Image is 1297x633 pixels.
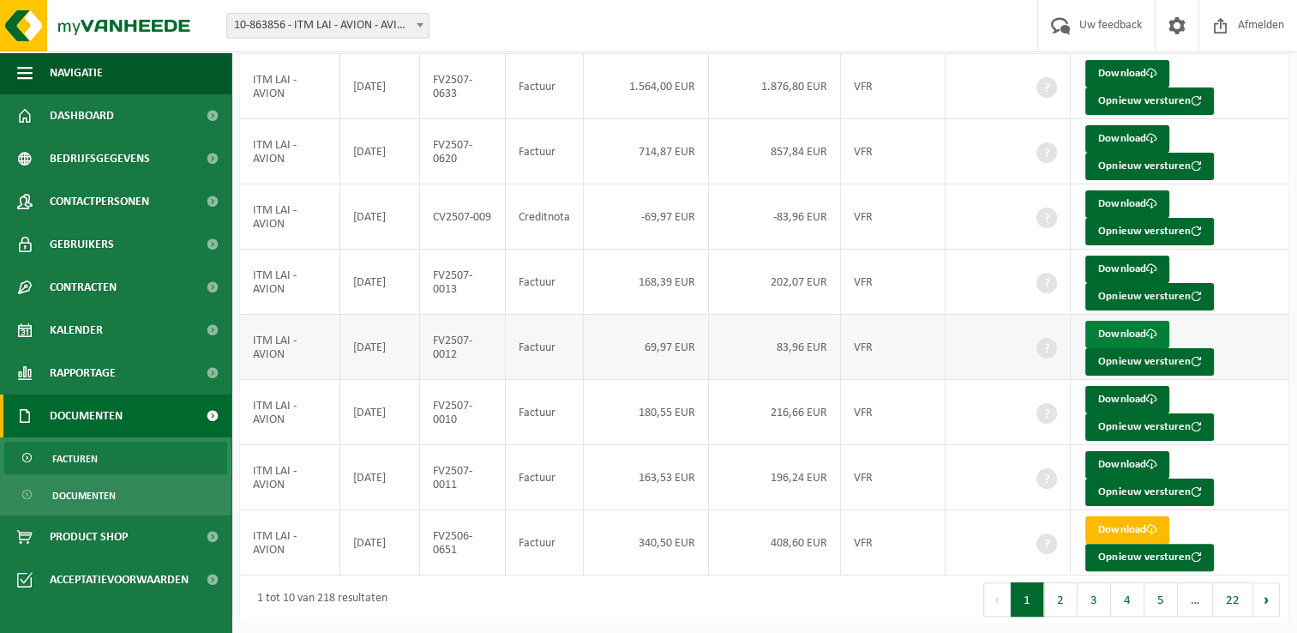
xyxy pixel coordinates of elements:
button: 3 [1078,582,1111,617]
button: Next [1253,582,1280,617]
a: Documenten [4,479,227,511]
td: VFR [841,119,946,184]
a: Download [1085,60,1169,87]
span: 10-863856 - ITM LAI - AVION - AVION [226,13,429,39]
td: 857,84 EUR [709,119,841,184]
td: FV2507-0620 [420,119,506,184]
td: 83,96 EUR [709,315,841,380]
span: Dashboard [50,94,114,137]
td: VFR [841,315,946,380]
td: ITM LAI - AVION [240,315,340,380]
button: Opnieuw versturen [1085,218,1214,245]
td: 180,55 EUR [584,380,709,445]
span: Navigatie [50,51,103,94]
span: Contracten [50,266,117,309]
button: 22 [1213,582,1253,617]
td: FV2507-0012 [420,315,506,380]
span: … [1178,582,1213,617]
td: VFR [841,250,946,315]
td: 163,53 EUR [584,445,709,510]
a: Download [1085,256,1169,283]
button: Opnieuw versturen [1085,153,1214,180]
td: Creditnota [506,184,584,250]
td: 340,50 EUR [584,510,709,576]
td: ITM LAI - AVION [240,510,340,576]
td: Factuur [506,445,584,510]
td: [DATE] [340,250,421,315]
td: ITM LAI - AVION [240,119,340,184]
td: Factuur [506,119,584,184]
button: Opnieuw versturen [1085,479,1214,506]
div: 1 tot 10 van 218 resultaten [249,584,387,615]
td: CV2507-009 [420,184,506,250]
td: 1.564,00 EUR [584,54,709,119]
td: VFR [841,445,946,510]
a: Download [1085,321,1169,348]
td: FV2507-0010 [420,380,506,445]
button: Opnieuw versturen [1085,283,1214,310]
td: FV2507-0013 [420,250,506,315]
td: 69,97 EUR [584,315,709,380]
span: Documenten [50,395,123,437]
span: Documenten [52,479,116,512]
a: Download [1085,125,1169,153]
td: VFR [841,510,946,576]
td: [DATE] [340,445,421,510]
button: 1 [1011,582,1044,617]
button: Opnieuw versturen [1085,87,1214,115]
td: VFR [841,184,946,250]
td: -69,97 EUR [584,184,709,250]
td: Factuur [506,250,584,315]
td: ITM LAI - AVION [240,184,340,250]
td: 408,60 EUR [709,510,841,576]
span: Facturen [52,443,98,475]
td: ITM LAI - AVION [240,445,340,510]
button: Opnieuw versturen [1085,348,1214,376]
td: 202,07 EUR [709,250,841,315]
td: VFR [841,380,946,445]
td: 196,24 EUR [709,445,841,510]
a: Download [1085,451,1169,479]
span: Contactpersonen [50,180,149,223]
button: 5 [1144,582,1178,617]
td: VFR [841,54,946,119]
td: Factuur [506,54,584,119]
td: 1.876,80 EUR [709,54,841,119]
span: Rapportage [50,352,116,395]
td: ITM LAI - AVION [240,54,340,119]
td: ITM LAI - AVION [240,380,340,445]
a: Download [1085,386,1169,413]
td: FV2507-0633 [420,54,506,119]
td: ITM LAI - AVION [240,250,340,315]
td: 168,39 EUR [584,250,709,315]
td: [DATE] [340,380,421,445]
td: Factuur [506,510,584,576]
a: Download [1085,190,1169,218]
td: [DATE] [340,119,421,184]
td: FV2506-0651 [420,510,506,576]
button: Previous [983,582,1011,617]
button: Opnieuw versturen [1085,544,1214,571]
td: -83,96 EUR [709,184,841,250]
span: Bedrijfsgegevens [50,137,150,180]
span: Acceptatievoorwaarden [50,558,189,601]
td: 216,66 EUR [709,380,841,445]
td: 714,87 EUR [584,119,709,184]
a: Download [1085,516,1169,544]
td: FV2507-0011 [420,445,506,510]
span: Gebruikers [50,223,114,266]
td: [DATE] [340,54,421,119]
button: 2 [1044,582,1078,617]
td: Factuur [506,380,584,445]
button: 4 [1111,582,1144,617]
span: Product Shop [50,515,128,558]
td: [DATE] [340,315,421,380]
a: Facturen [4,442,227,474]
span: 10-863856 - ITM LAI - AVION - AVION [227,14,429,38]
span: Kalender [50,309,103,352]
td: Factuur [506,315,584,380]
td: [DATE] [340,510,421,576]
button: Opnieuw versturen [1085,413,1214,441]
td: [DATE] [340,184,421,250]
